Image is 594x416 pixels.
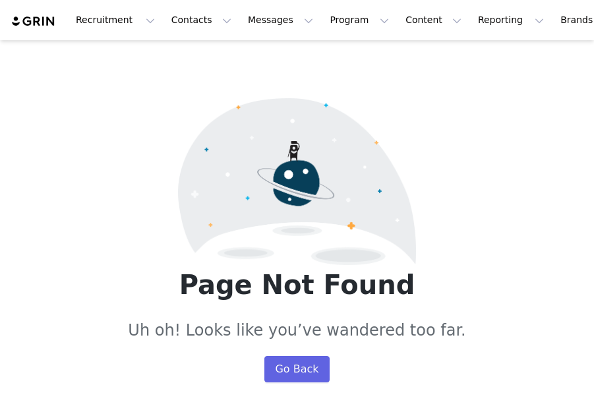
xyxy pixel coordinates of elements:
button: Messages [240,5,321,35]
button: Recruitment [68,5,163,35]
span: Uh oh! Looks like you’ve wandered too far. [128,321,465,340]
img: grin logo [11,15,57,28]
span: Page Not Found [179,265,415,305]
button: Go Back [264,356,329,382]
button: Contacts [163,5,239,35]
button: Reporting [470,5,552,35]
button: Content [398,5,469,35]
button: Program [322,5,397,35]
